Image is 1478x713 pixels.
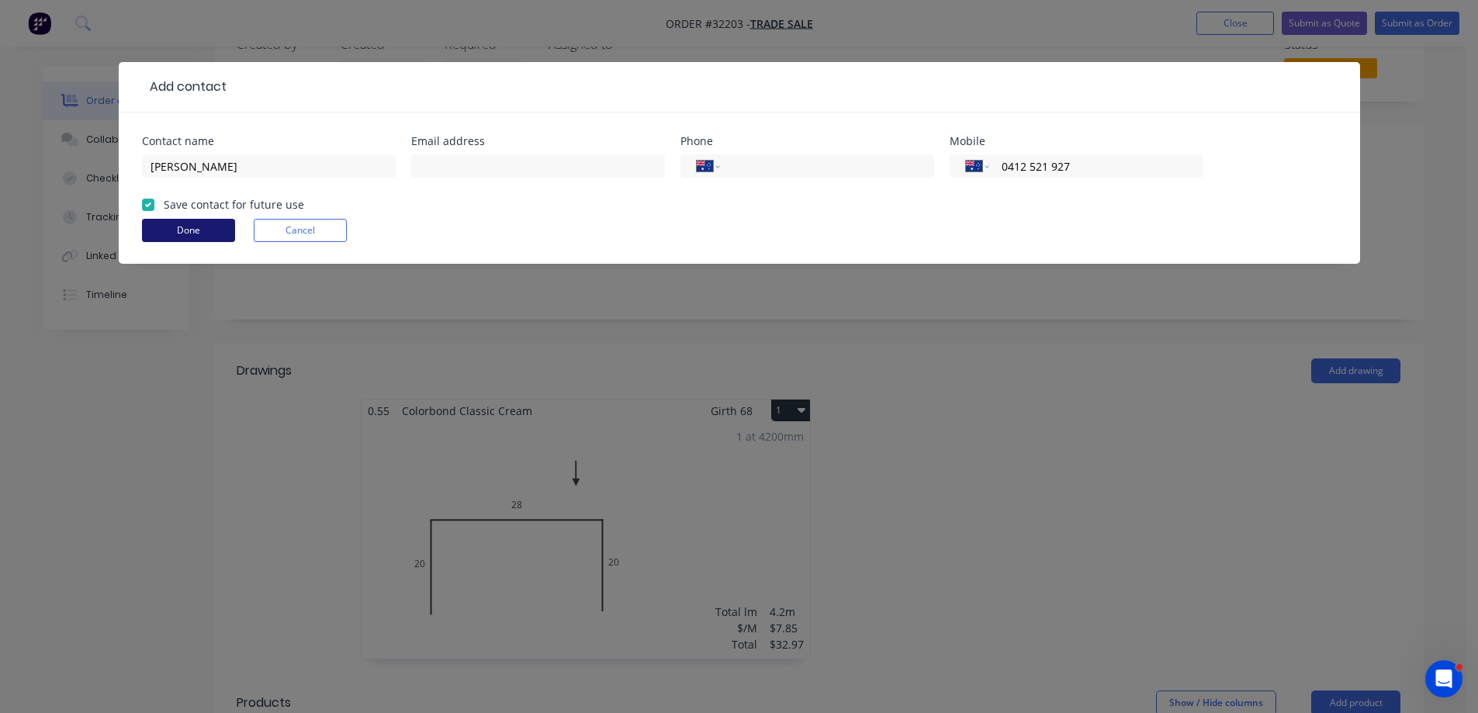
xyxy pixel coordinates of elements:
div: Mobile [950,136,1203,147]
label: Save contact for future use [164,196,304,213]
button: Cancel [254,219,347,242]
div: Add contact [142,78,227,96]
div: Email address [411,136,665,147]
div: Contact name [142,136,396,147]
div: Phone [680,136,934,147]
button: Done [142,219,235,242]
iframe: Intercom live chat [1425,660,1462,697]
